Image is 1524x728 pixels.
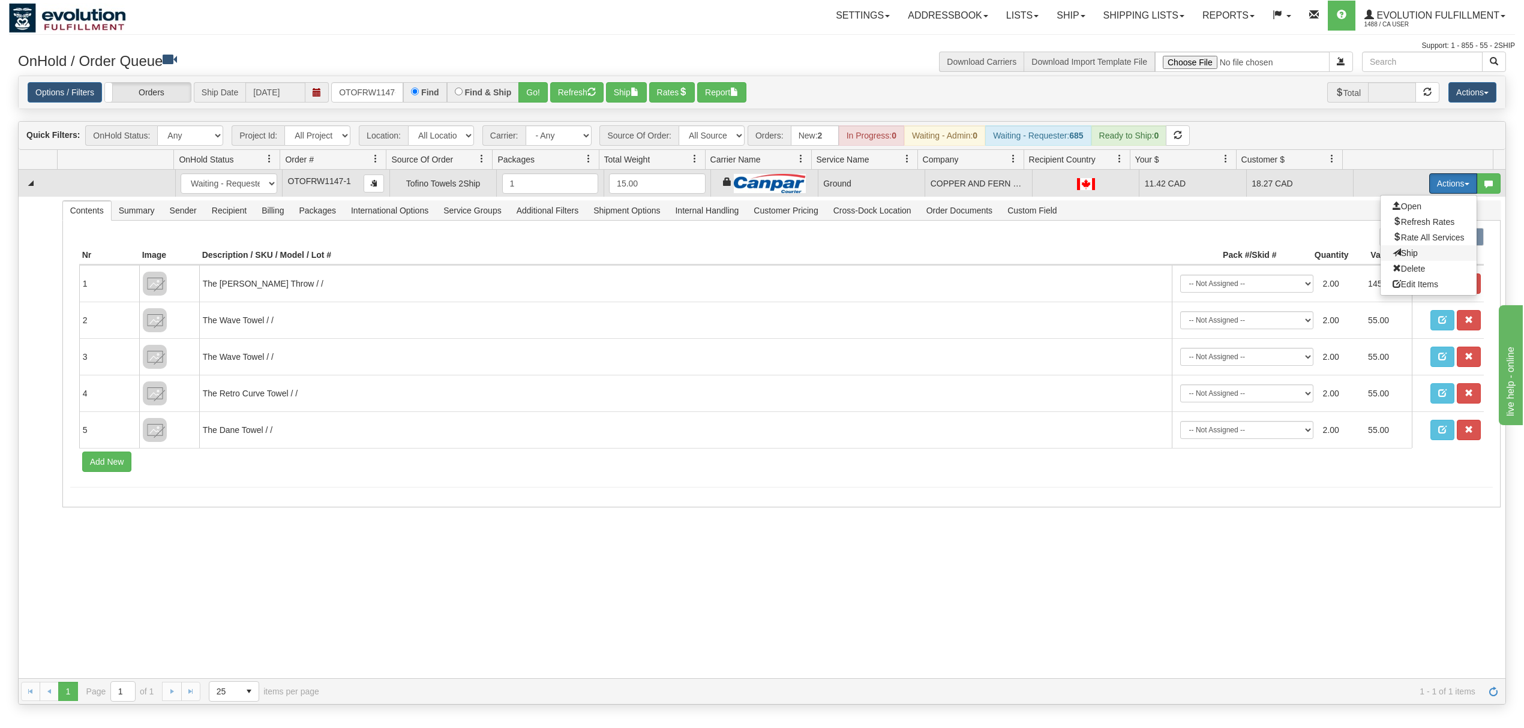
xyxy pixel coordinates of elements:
[599,125,679,146] span: Source Of Order:
[79,302,139,338] td: 2
[1000,201,1064,220] span: Custom Field
[79,338,139,375] td: 3
[1155,52,1330,72] input: Import
[1069,131,1083,140] strong: 685
[1109,149,1130,169] a: Recipient Country filter column settings
[1139,170,1246,197] td: 11.42 CAD
[232,125,284,146] span: Project Id:
[82,452,132,472] button: Add New
[899,1,997,31] a: Addressbook
[18,52,753,69] h3: OnHold / Order Queue
[139,246,199,265] th: Image
[85,125,157,146] span: OnHold Status:
[209,681,259,702] span: Page sizes drop down
[1318,380,1364,407] td: 2.00
[364,175,384,192] button: Copy to clipboard
[1318,416,1364,444] td: 2.00
[482,125,526,146] span: Carrier:
[1363,416,1409,444] td: 55.00
[1362,52,1483,72] input: Search
[791,149,811,169] a: Carrier Name filter column settings
[199,411,1172,448] td: The Dane Towel / /
[143,308,167,332] img: 8DAB37Fk3hKpn3AAAAAElFTkSuQmCC
[919,201,1000,220] span: Order Documents
[1241,154,1285,166] span: Customer $
[199,246,1172,265] th: Description / SKU / Model / Lot #
[395,177,491,190] div: Tofino Towels 2Ship
[421,88,439,97] label: Find
[734,174,806,193] img: Canpar
[818,131,823,140] strong: 2
[336,687,1475,696] span: 1 - 1 of 1 items
[604,154,650,166] span: Total Weight
[1154,131,1159,140] strong: 0
[1048,1,1094,31] a: Ship
[1318,306,1364,334] td: 2.00
[923,154,959,166] span: Company
[826,201,919,220] span: Cross-Dock Location
[710,154,761,166] span: Carrier Name
[904,125,985,146] div: Waiting - Admin:
[209,681,319,702] span: items per page
[1031,57,1147,67] a: Download Import Template File
[63,201,111,220] span: Contents
[897,149,917,169] a: Service Name filter column settings
[1003,149,1024,169] a: Company filter column settings
[23,176,38,191] a: Collapse
[997,1,1048,31] a: Lists
[1393,233,1465,242] span: Rate All Services
[331,82,403,103] input: Order #
[668,201,746,220] span: Internal Handling
[947,57,1016,67] a: Download Carriers
[58,682,77,701] span: Page 1
[1193,1,1264,31] a: Reports
[1077,178,1095,190] img: CA
[746,201,825,220] span: Customer Pricing
[1280,246,1352,265] th: Quantity
[199,302,1172,338] td: The Wave Towel / /
[1393,264,1425,273] span: Delete
[194,82,245,103] span: Ship Date
[465,88,512,97] label: Find & Ship
[1172,246,1280,265] th: Pack #/Skid #
[1318,270,1364,297] td: 2.00
[1135,154,1159,166] span: Your $
[1352,246,1412,265] th: Value
[79,411,139,448] td: 5
[111,682,135,701] input: Page 1
[1393,201,1421,211] span: Open
[985,125,1091,146] div: Waiting - Requester:
[1363,306,1409,334] td: 55.00
[791,125,839,146] div: New:
[578,149,599,169] a: Packages filter column settings
[436,201,508,220] span: Service Groups
[179,154,233,166] span: OnHold Status
[288,176,351,186] span: OTOFRW1147-1
[285,154,313,166] span: Order #
[292,201,343,220] span: Packages
[1482,52,1506,72] button: Search
[359,125,408,146] span: Location:
[550,82,604,103] button: Refresh
[1091,125,1167,146] div: Ready to Ship:
[26,129,80,141] label: Quick Filters:
[28,82,102,103] a: Options / Filters
[748,125,791,146] span: Orders:
[1381,198,1477,214] a: Open
[1393,248,1418,258] span: Ship
[827,1,899,31] a: Settings
[259,149,280,169] a: OnHold Status filter column settings
[19,122,1505,150] div: grid toolbar
[1363,343,1409,371] td: 55.00
[9,41,1515,51] div: Support: 1 - 855 - 55 - 2SHIP
[973,131,977,140] strong: 0
[1448,82,1496,103] button: Actions
[9,3,126,33] img: logo1488.jpg
[199,265,1172,302] td: The [PERSON_NAME] Throw / /
[391,154,453,166] span: Source Of Order
[143,418,167,442] img: 8DAB37Fk3hKpn3AAAAAElFTkSuQmCC
[254,201,291,220] span: Billing
[1216,149,1236,169] a: Your $ filter column settings
[143,272,167,296] img: 8DAB37Fk3hKpn3AAAAAElFTkSuQmCC
[79,265,139,302] td: 1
